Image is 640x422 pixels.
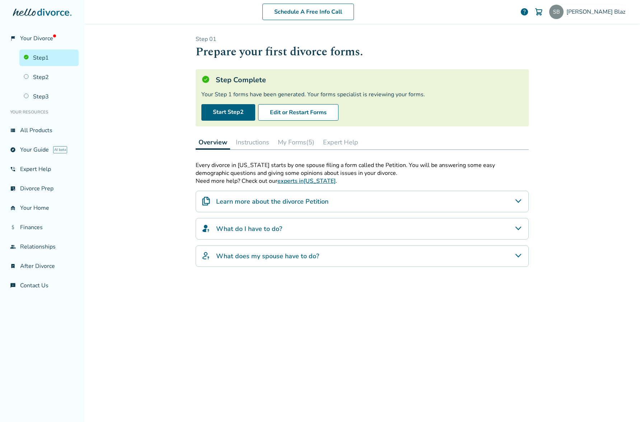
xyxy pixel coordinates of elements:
[10,283,16,288] span: chat_info
[10,166,16,172] span: phone_in_talk
[20,34,56,42] span: Your Divorce
[10,224,16,230] span: attach_money
[6,200,79,216] a: garage_homeYour Home
[6,219,79,236] a: attach_moneyFinances
[10,127,16,133] span: view_list
[196,191,529,212] div: Learn more about the divorce Petition
[6,180,79,197] a: list_alt_checkDivorce Prep
[262,4,354,20] a: Schedule A Free Info Call
[233,135,272,149] button: Instructions
[53,146,67,153] span: AI beta
[10,186,16,191] span: list_alt_check
[201,91,523,98] div: Your Step 1 forms have been generated. Your forms specialist is reviewing your forms.
[10,147,16,153] span: explore
[520,8,529,16] a: help
[202,197,210,205] img: Learn more about the divorce Petition
[258,104,338,121] button: Edit or Restart Forms
[216,251,319,261] h4: What does my spouse have to do?
[19,50,79,66] a: Step1
[277,177,336,185] a: experts in[US_STATE]
[196,245,529,267] div: What does my spouse have to do?
[196,161,529,177] p: Every divorce in [US_STATE] starts by one spouse filing a form called the Petition. You will be a...
[10,244,16,250] span: group
[6,258,79,274] a: bookmark_checkAfter Divorce
[216,197,328,206] h4: Learn more about the divorce Petition
[216,224,282,233] h4: What do I have to do?
[6,30,79,47] a: flag_2Your Divorce
[6,122,79,139] a: view_listAll Products
[549,5,564,19] img: steve@blaz4.com
[196,43,529,61] h1: Prepare your first divorce forms.
[202,251,210,260] img: What does my spouse have to do?
[196,35,529,43] p: Step 0 1
[19,69,79,85] a: Step2
[566,8,628,16] span: [PERSON_NAME] Blaz
[6,142,79,158] a: exploreYour GuideAI beta
[216,75,266,85] h5: Step Complete
[202,224,210,233] img: What do I have to do?
[6,238,79,255] a: groupRelationships
[6,105,79,119] li: Your Resources
[6,277,79,294] a: chat_infoContact Us
[196,135,230,150] button: Overview
[6,161,79,177] a: phone_in_talkExpert Help
[19,88,79,105] a: Step3
[275,135,317,149] button: My Forms(5)
[196,218,529,240] div: What do I have to do?
[10,36,16,41] span: flag_2
[10,205,16,211] span: garage_home
[10,263,16,269] span: bookmark_check
[196,177,529,185] p: Need more help? Check out our .
[534,8,543,16] img: Cart
[201,104,255,121] a: Start Step2
[320,135,361,149] button: Expert Help
[604,388,640,422] iframe: Chat Widget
